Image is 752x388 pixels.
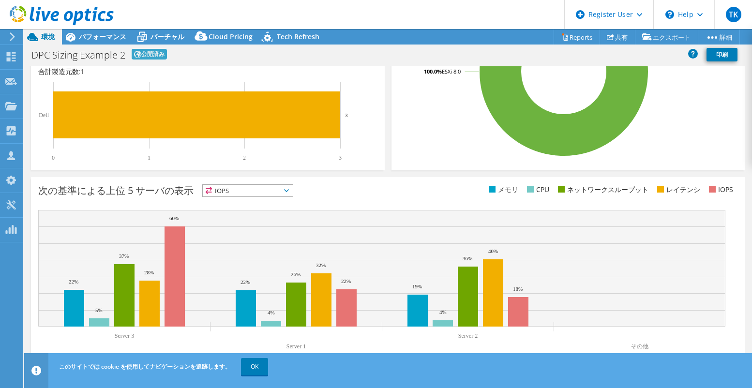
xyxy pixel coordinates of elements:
text: 22% [69,279,78,284]
span: TK [726,7,741,22]
a: OK [241,358,268,375]
text: Server 2 [458,332,478,339]
text: 4% [268,310,275,315]
h4: 合計製造元数: [38,66,377,77]
li: CPU [525,184,549,195]
li: IOPS [707,184,733,195]
text: 18% [513,286,523,292]
text: 22% [341,278,351,284]
text: 60% [169,215,179,221]
span: このサイトでは cookie を使用してナビゲーションを追跡します。 [59,362,231,371]
span: Tech Refresh [277,32,319,41]
text: 32% [316,262,326,268]
li: ネットワークスループット [556,184,648,195]
a: 共有 [600,30,635,45]
tspan: ESXi 8.0 [442,68,461,75]
span: バーチャル [150,32,184,41]
text: Dell [39,112,49,119]
span: IOPS [203,185,293,196]
text: 1 [148,154,150,161]
tspan: 100.0% [424,68,442,75]
a: エクスポート [635,30,698,45]
text: Server 3 [115,332,134,339]
text: 36% [463,255,472,261]
text: 19% [412,284,422,289]
text: 2 [243,154,246,161]
span: 環境 [41,32,55,41]
span: 公開済み [132,49,167,60]
text: Server 1 [286,343,306,350]
span: パフォーマンス [79,32,126,41]
text: 22% [241,279,250,285]
a: 印刷 [707,48,737,61]
text: 0 [52,154,55,161]
text: 37% [119,253,129,259]
text: その他 [631,343,648,350]
text: 40% [488,248,498,254]
text: 5% [95,307,103,313]
text: 3 [345,112,348,118]
li: メモリ [486,184,518,195]
text: 28% [144,269,154,275]
a: Reports [554,30,600,45]
li: レイテンシ [655,184,700,195]
text: 3 [339,154,342,161]
text: 26% [291,271,301,277]
svg: \n [665,10,674,19]
span: 1 [80,67,84,76]
span: Cloud Pricing [209,32,253,41]
text: 4% [439,309,447,315]
a: 詳細 [698,30,740,45]
h1: DPC Sizing Example 2 [31,50,125,60]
